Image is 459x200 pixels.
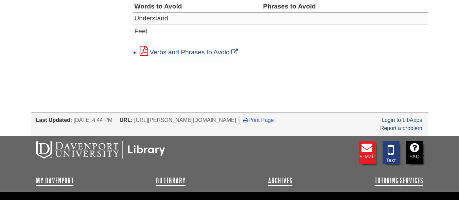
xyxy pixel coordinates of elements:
[268,177,293,185] a: Archives
[406,141,423,164] a: FAQ
[243,117,248,123] i: Print Page
[243,117,274,123] a: Print Page
[133,25,262,38] td: Feel
[383,141,400,164] a: Text
[359,141,376,164] a: E-mail
[140,49,240,56] a: Verbs and Phrases to Avoid
[382,117,422,123] a: Login to LibApps
[36,141,165,159] img: DU Libraries
[156,177,186,185] a: DU Library
[133,12,262,25] td: Understand
[36,117,72,123] span: Last Updated:
[36,177,74,185] a: My Davenport
[134,117,236,123] span: [URL][PERSON_NAME][DOMAIN_NAME]
[375,177,423,185] a: Tutoring Services
[380,125,422,131] a: Report a problem
[120,117,133,123] span: URL:
[74,117,112,123] span: [DATE] 4:44 PM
